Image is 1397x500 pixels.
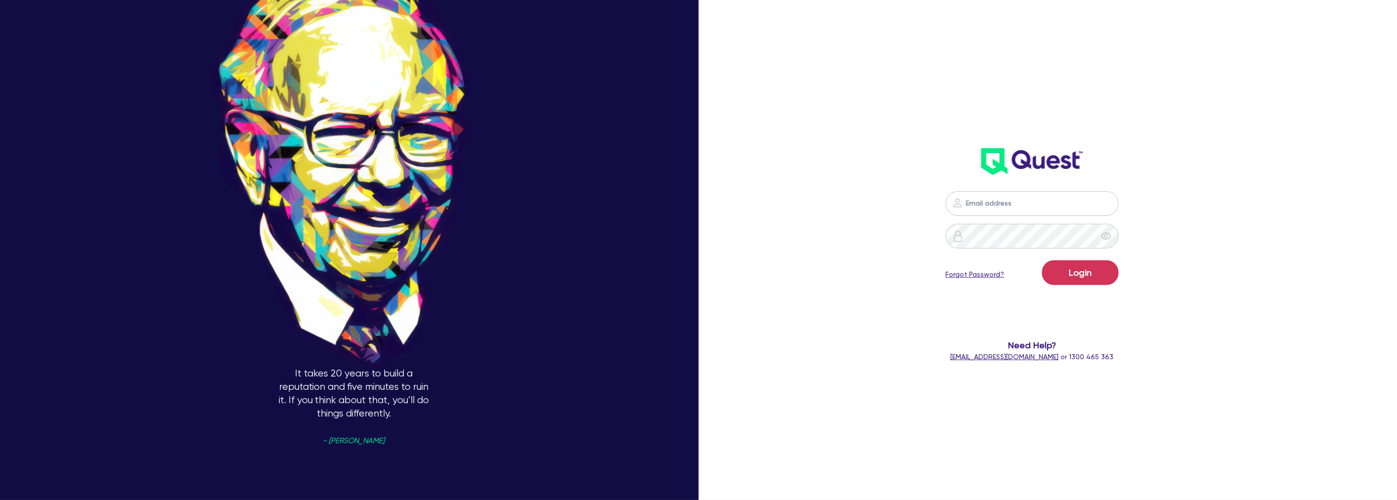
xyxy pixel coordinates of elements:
[981,148,1083,175] img: wH2k97JdezQIQAAAABJRU5ErkJggg==
[1042,260,1119,285] button: Login
[323,437,385,445] span: - [PERSON_NAME]
[1101,231,1111,241] span: eye
[946,269,1005,280] a: Forgot Password?
[951,353,1114,361] span: or 1300 465 363
[946,191,1119,216] input: Email address
[837,338,1228,352] span: Need Help?
[951,353,1059,361] a: [EMAIL_ADDRESS][DOMAIN_NAME]
[952,197,964,209] img: icon-password
[952,230,964,242] img: icon-password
